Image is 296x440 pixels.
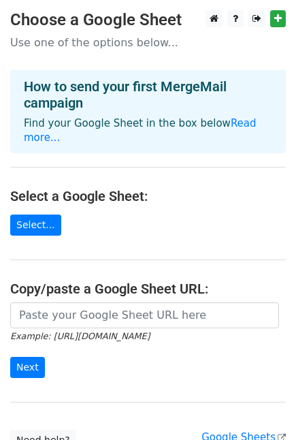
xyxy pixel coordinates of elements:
h4: Copy/paste a Google Sheet URL: [10,281,286,297]
input: Next [10,357,45,378]
input: Paste your Google Sheet URL here [10,302,279,328]
h3: Choose a Google Sheet [10,10,286,30]
h4: Select a Google Sheet: [10,188,286,204]
p: Find your Google Sheet in the box below [24,116,272,145]
h4: How to send your first MergeMail campaign [24,78,272,111]
p: Use one of the options below... [10,35,286,50]
a: Select... [10,215,61,236]
small: Example: [URL][DOMAIN_NAME] [10,331,150,341]
a: Read more... [24,117,257,144]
